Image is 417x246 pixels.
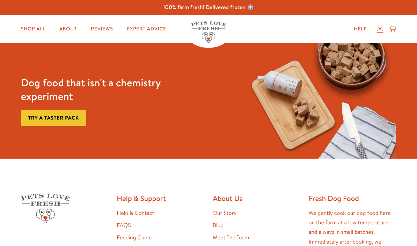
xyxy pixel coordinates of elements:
a: Expert Advice [121,22,171,36]
a: FAQS [117,222,131,229]
a: Help & Contact [117,209,154,217]
h3: Dog food that isn't a chemistry experiment [21,76,174,103]
a: Reviews [85,22,118,36]
img: Pets Love Fresh [191,21,226,43]
a: Try a taster pack [21,110,86,126]
a: Help [349,22,373,36]
a: Feeding Guide [117,234,152,241]
a: Blog [213,222,224,229]
h2: Help & Support [117,194,204,203]
a: Shop All [15,22,51,36]
h2: About Us [213,194,300,203]
a: Meet The Team [213,234,249,241]
a: Our Story [213,209,237,217]
a: About [54,22,82,36]
img: Fussy [243,43,396,159]
h2: Fresh Dog Food [309,194,396,203]
img: Pets Love Fresh [21,194,70,223]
